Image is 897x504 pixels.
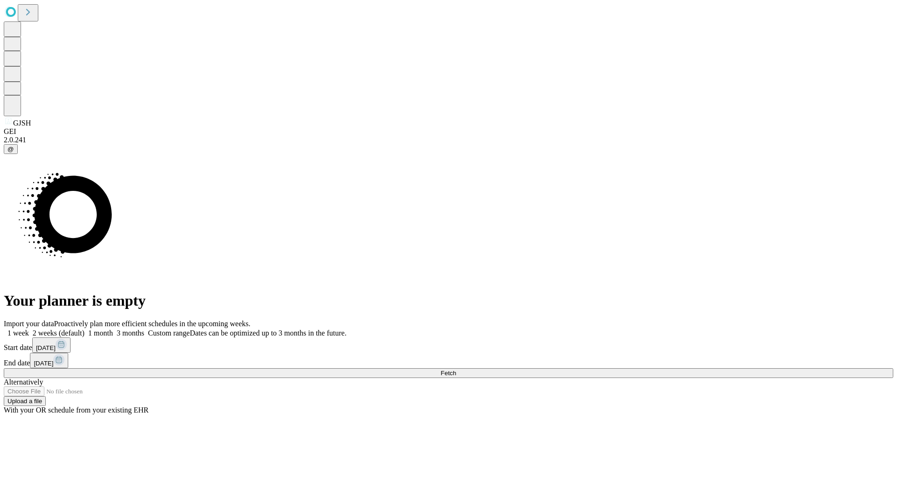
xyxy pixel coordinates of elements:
h1: Your planner is empty [4,292,893,309]
button: Fetch [4,368,893,378]
span: Custom range [148,329,190,337]
div: 2.0.241 [4,136,893,144]
button: [DATE] [32,337,71,353]
span: Import your data [4,320,54,328]
span: [DATE] [36,344,56,351]
button: Upload a file [4,396,46,406]
span: Proactively plan more efficient schedules in the upcoming weeks. [54,320,250,328]
span: 1 week [7,329,29,337]
div: End date [4,353,893,368]
span: [DATE] [34,360,53,367]
span: 1 month [88,329,113,337]
button: @ [4,144,18,154]
span: @ [7,146,14,153]
span: 3 months [117,329,144,337]
span: With your OR schedule from your existing EHR [4,406,149,414]
span: 2 weeks (default) [33,329,85,337]
span: Fetch [441,370,456,377]
span: Alternatively [4,378,43,386]
button: [DATE] [30,353,68,368]
span: GJSH [13,119,31,127]
span: Dates can be optimized up to 3 months in the future. [190,329,346,337]
div: GEI [4,127,893,136]
div: Start date [4,337,893,353]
